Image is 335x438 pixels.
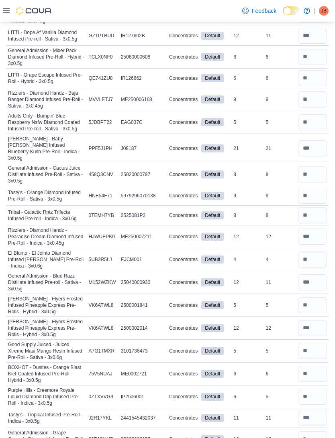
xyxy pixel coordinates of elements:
[205,192,220,199] span: Default
[89,279,116,286] span: M152WZKW
[89,212,114,219] span: 0TEMH7YB
[8,113,86,132] span: Adults Only - Bumpin' Blue Raspberry Nsfw Diamond Coated Infused Pre-roll - Sativa - 3x0.5g
[201,233,224,241] span: Default
[8,250,86,269] span: El Blunto - El Jointo Diamond Infused [PERSON_NAME] Pre-Roll - Indica - 3x0.6g
[201,347,224,355] span: Default
[119,413,167,423] div: 2441545432037
[201,144,224,152] span: Default
[205,324,220,332] span: Default
[264,211,296,220] div: 8
[169,75,198,81] span: Concentrates
[16,7,52,15] img: Cova
[232,323,264,333] div: 12
[232,255,264,264] div: 4
[89,325,114,331] span: VK6ATWL8
[89,193,112,199] span: HNE54F71
[89,75,113,81] span: QE741ZU8
[201,192,224,200] span: Default
[232,73,264,83] div: 6
[232,191,264,201] div: 9
[89,233,115,240] span: HJWUEPK0
[89,145,112,152] span: PPF5J1PH
[205,256,220,263] span: Default
[169,348,198,354] span: Concentrates
[205,32,220,39] span: Default
[205,212,220,219] span: Default
[119,118,167,127] div: EAG037C
[8,90,86,109] span: Rizzlers - Diamond Handz - Baja Banger Diamond Infused Pre-Roll - Sativa - 3x0.45g
[169,119,198,126] span: Concentrates
[201,211,224,219] span: Default
[169,415,198,421] span: Concentrates
[232,413,264,423] div: 11
[89,32,114,39] span: GZ1PTBUU
[201,32,224,40] span: Default
[89,371,112,377] span: 75V5NUAJ
[201,118,224,126] span: Default
[264,170,296,179] div: 8
[169,96,198,103] span: Concentrates
[232,95,264,104] div: 9
[201,74,224,82] span: Default
[169,171,198,178] span: Concentrates
[264,255,296,264] div: 4
[205,119,220,126] span: Default
[119,52,167,62] div: 25060000608
[205,145,220,152] span: Default
[264,118,296,127] div: 5
[169,302,198,308] span: Concentrates
[264,232,296,241] div: 12
[239,3,280,19] a: Feedback
[264,392,296,401] div: 5
[8,387,86,406] span: Purple Hills - Creemore Royale Liquid Diamond Drip Infused Pre-Roll - Indica - 3x0.5g
[264,144,296,153] div: 21
[8,412,86,424] span: Tasty's - Tropical Infused Pre-Roll - Indica - 3x0.5g
[169,32,198,39] span: Concentrates
[169,371,198,377] span: Concentrates
[201,95,224,103] span: Default
[205,279,220,286] span: Default
[119,346,167,356] div: 3101736473
[8,273,86,292] span: General Admission - Blue Razz Distillate Infused Pre-roll - Sativa - 3x0.5g
[205,414,220,422] span: Default
[321,6,327,16] span: JB
[119,278,167,287] div: 25040000930
[264,413,296,423] div: 11
[119,232,167,241] div: ME250007211
[8,136,86,161] span: [PERSON_NAME] - Baby [PERSON_NAME] Infused Blueberry Kush Pre-Roll - Indica - 3x0.5g
[169,54,198,60] span: Concentrates
[119,191,167,201] div: 5979296070138
[264,323,296,333] div: 12
[232,211,264,220] div: 8
[119,170,167,179] div: 25020000797
[169,233,198,240] span: Concentrates
[119,95,167,104] div: ME250006168
[264,369,296,379] div: 6
[8,189,86,202] span: Tasty's - Orange Diamond Infused Pre-Roll - Sativa - 3x0.5g
[205,75,220,82] span: Default
[8,318,86,338] span: [PERSON_NAME] - Flyers Frosted Infused Pineapple Express Pre-Rolls - Hybrid - 3x0.5g
[169,393,198,400] span: Concentrates
[8,227,86,246] span: Rizzlers - Diamond Handz - Pearadise Dream Diamond Infused Pre-Roll - Indica - 3x0.45g
[169,145,198,152] span: Concentrates
[232,118,264,127] div: 5
[232,52,264,62] div: 6
[119,369,167,379] div: ME0002721
[232,392,264,401] div: 6
[283,6,300,15] input: Dark Mode
[8,165,86,184] span: General Admission - Cactus Juice Distillate Infused Pre-Roll - Sativa - 3x0.5g
[119,73,167,83] div: IR126662
[8,29,86,42] span: LITTI - Dope Af Vanilla Diamond Infused Pre-roll - Sativa - 3x0.5g
[89,119,112,126] span: 5JDBPT22
[89,393,113,400] span: 0ZTXVVG3
[119,300,167,310] div: 2500001841
[232,170,264,179] div: 8
[8,364,86,383] span: BOXHOT - Dusties - Orange Blast Kief-Coated Infused Pre-Roll - Hybrid - 3x0.5g
[232,369,264,379] div: 6
[232,346,264,356] div: 5
[205,370,220,377] span: Default
[264,73,296,83] div: 6
[264,346,296,356] div: 5
[169,212,198,219] span: Concentrates
[201,393,224,401] span: Default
